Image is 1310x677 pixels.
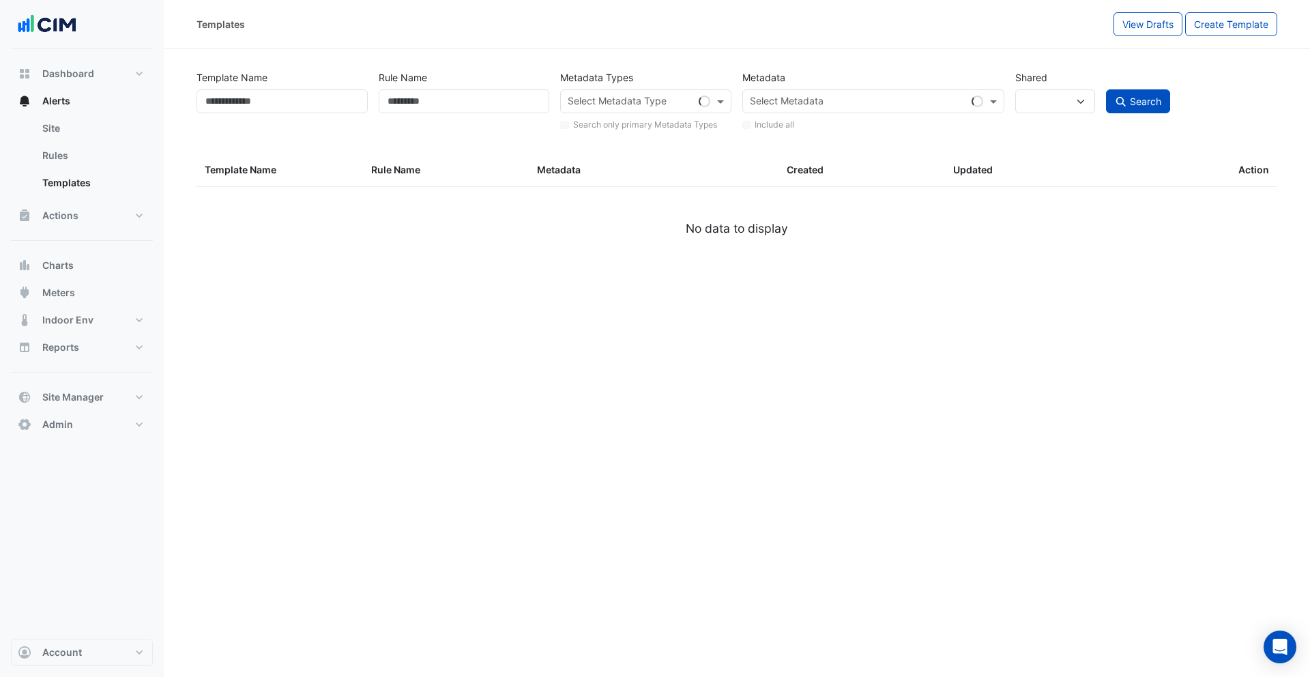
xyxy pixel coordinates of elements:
div: Select Metadata [748,93,824,111]
label: Shared [1015,66,1047,89]
div: Select Metadata Type [566,93,667,111]
app-icon: Actions [18,209,31,222]
app-icon: Indoor Env [18,313,31,327]
span: Alerts [42,94,70,108]
span: Search [1130,96,1161,107]
app-icon: Dashboard [18,67,31,81]
button: Reports [11,334,153,361]
a: Templates [31,169,153,197]
span: Rule Name [371,164,420,175]
label: Metadata Types [560,66,633,89]
label: Include all [755,119,794,131]
label: Metadata [742,66,785,89]
div: Templates [196,17,245,31]
span: Action [1238,162,1269,178]
label: Template Name [196,66,267,89]
button: Search [1106,89,1170,113]
button: Account [11,639,153,666]
span: View Drafts [1122,18,1174,30]
span: Reports [42,341,79,354]
button: Actions [11,202,153,229]
button: Dashboard [11,60,153,87]
label: Search only primary Metadata Types [573,119,717,131]
div: Alerts [11,115,153,202]
app-icon: Meters [18,286,31,300]
span: Account [42,646,82,659]
app-icon: Charts [18,259,31,272]
span: Site Manager [42,390,104,404]
label: Rule Name [379,66,427,89]
app-icon: Site Manager [18,390,31,404]
span: Admin [42,418,73,431]
a: Rules [31,142,153,169]
button: Indoor Env [11,306,153,334]
span: Dashboard [42,67,94,81]
div: No data to display [196,220,1277,237]
button: Charts [11,252,153,279]
span: Created [787,164,824,175]
span: Updated [953,164,993,175]
app-icon: Admin [18,418,31,431]
span: Template Name [205,164,276,175]
button: Site Manager [11,384,153,411]
button: Create Template [1185,12,1277,36]
span: Create Template [1194,18,1268,30]
span: Meters [42,286,75,300]
button: Admin [11,411,153,438]
span: Actions [42,209,78,222]
app-icon: Alerts [18,94,31,108]
span: Metadata [537,164,581,175]
div: Open Intercom Messenger [1264,631,1296,663]
span: Charts [42,259,74,272]
app-icon: Reports [18,341,31,354]
button: View Drafts [1113,12,1182,36]
a: Site [31,115,153,142]
button: Meters [11,279,153,306]
span: Indoor Env [42,313,93,327]
img: Company Logo [16,11,78,38]
button: Alerts [11,87,153,115]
